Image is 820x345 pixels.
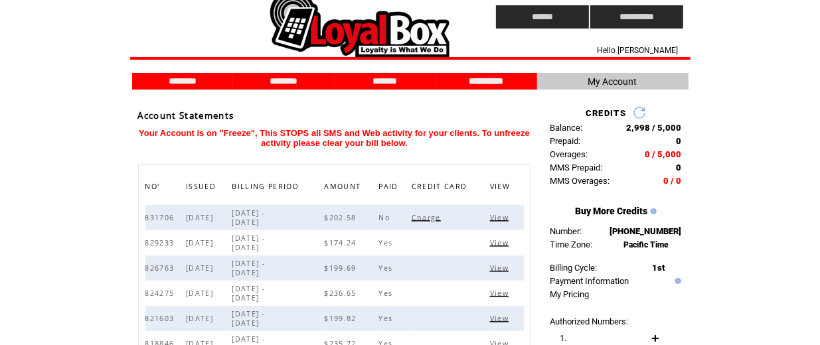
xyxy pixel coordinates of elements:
[550,176,610,186] span: MMS Overages:
[378,289,396,298] span: Yes
[186,238,216,247] span: [DATE]
[490,213,512,221] a: View
[145,182,163,190] a: NO'
[490,314,512,322] a: View
[550,289,590,299] a: My Pricing
[664,176,682,186] span: 0 / 0
[490,289,512,297] a: View
[490,289,512,298] span: Click to view this bill
[647,208,657,214] img: help.gif
[490,314,512,323] span: Click to view this bill
[186,314,216,323] span: [DATE]
[412,213,444,222] span: Click to charge this bill
[186,213,216,222] span: [DATE]
[325,182,365,190] a: AMOUNT
[232,208,265,227] span: [DATE] - [DATE]
[550,226,582,236] span: Number:
[232,182,302,190] a: BILLING PERIOD
[672,278,681,284] img: help.gif
[490,213,512,222] span: Click to view this bill
[597,46,678,55] span: Hello [PERSON_NAME]
[378,263,396,273] span: Yes
[645,149,682,159] span: 0 / 5,000
[232,234,265,252] span: [DATE] - [DATE]
[624,240,669,249] span: Pacific Time
[550,263,598,273] span: Billing Cycle:
[550,276,629,286] a: Payment Information
[325,314,360,323] span: $199.82
[412,178,471,198] span: CREDIT CARD
[550,316,629,326] span: Authorized Numbers:
[186,178,219,198] span: ISSUED
[232,259,265,277] span: [DATE] - [DATE]
[586,108,626,118] span: CREDITS
[378,314,396,323] span: Yes
[490,263,512,273] span: Click to view this bill
[560,333,567,343] span: 1.
[325,238,360,247] span: $174.24
[145,238,178,247] span: 829233
[145,213,178,222] span: 831706
[145,314,178,323] span: 821603
[186,182,219,190] a: ISSUED
[325,289,360,298] span: $236.65
[378,238,396,247] span: Yes
[145,289,178,298] span: 824275
[627,123,682,133] span: 2,998 / 5,000
[550,149,588,159] span: Overages:
[186,289,216,298] span: [DATE]
[139,128,530,148] span: Your Account is on "Freeze", This STOPS all SMS and Web activity for your clients. To unfreeze ac...
[325,213,360,222] span: $202.58
[490,263,512,271] a: View
[550,123,583,133] span: Balance:
[490,238,512,247] span: Click to view this bill
[186,263,216,273] span: [DATE]
[232,178,302,198] span: BILLING PERIOD
[325,263,360,273] span: $199.69
[138,109,234,121] span: Account Statements
[412,213,444,221] a: Charge
[550,136,581,146] span: Prepaid:
[550,163,603,172] span: MMS Prepaid:
[677,136,682,146] span: 0
[378,182,401,190] a: PAID
[588,76,637,87] span: My Account
[677,163,682,172] span: 0
[378,213,393,222] span: No
[653,263,665,273] span: 1st
[145,263,178,273] span: 826763
[378,178,401,198] span: PAID
[575,206,647,216] a: Buy More Credits
[145,178,163,198] span: NO'
[610,226,682,236] span: [PHONE_NUMBER]
[232,309,265,328] span: [DATE] - [DATE]
[490,178,513,198] span: VIEW
[550,240,593,249] span: Time Zone:
[232,284,265,303] span: [DATE] - [DATE]
[490,238,512,246] a: View
[325,178,365,198] span: AMOUNT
